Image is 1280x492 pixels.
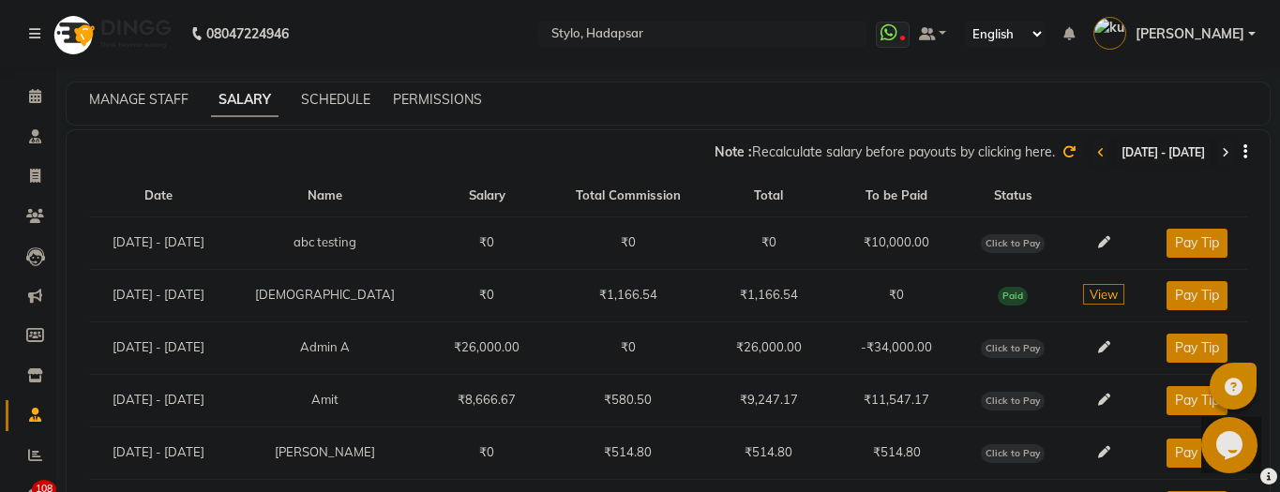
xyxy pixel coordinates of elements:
[705,175,833,216] th: Total
[89,321,227,374] td: [DATE] - [DATE]
[89,269,227,321] td: [DATE] - [DATE]
[206,7,289,60] b: 08047224946
[1167,334,1227,363] button: Pay Tip
[227,321,423,374] td: Admin A
[981,234,1045,253] span: Click to Pay
[715,142,1055,162] div: Recalculate salary before payouts by clicking here.
[1167,386,1227,415] button: Pay Tip
[705,216,833,269] td: ₹0
[833,321,960,374] td: -₹34,000.00
[423,216,550,269] td: ₹0
[1167,229,1227,258] button: Pay Tip
[981,339,1045,358] span: Click to Pay
[227,426,423,479] td: [PERSON_NAME]
[551,216,705,269] td: ₹0
[89,216,227,269] td: [DATE] - [DATE]
[48,7,176,60] img: logo
[423,175,550,216] th: Salary
[705,374,833,426] td: ₹9,247.17
[393,91,482,108] a: PERMISSIONS
[423,374,550,426] td: ₹8,666.67
[961,175,1065,216] th: Status
[1117,141,1210,164] span: [DATE] - [DATE]
[705,426,833,479] td: ₹514.80
[551,374,705,426] td: ₹580.50
[89,175,227,216] th: Date
[227,374,423,426] td: Amit
[1167,281,1227,310] button: Pay Tip
[227,269,423,321] td: [DEMOGRAPHIC_DATA]
[833,269,960,321] td: ₹0
[998,287,1028,306] span: Paid
[705,321,833,374] td: ₹26,000.00
[551,321,705,374] td: ₹0
[833,175,960,216] th: To be Paid
[1136,24,1244,44] span: [PERSON_NAME]
[89,374,227,426] td: [DATE] - [DATE]
[1083,284,1124,305] span: View
[981,392,1045,410] span: Click to Pay
[551,175,705,216] th: Total Commission
[551,269,705,321] td: ₹1,166.54
[301,91,370,108] a: SCHEDULE
[1093,17,1126,50] img: kunal patil
[551,426,705,479] td: ₹514.80
[423,269,550,321] td: ₹0
[1167,439,1227,468] button: Pay Tip
[705,269,833,321] td: ₹1,166.54
[833,216,960,269] td: ₹10,000.00
[89,91,188,108] a: MANAGE STAFF
[981,444,1045,463] span: Click to Pay
[1201,417,1261,473] iframe: chat widget
[211,83,279,117] a: SALARY
[89,426,227,479] td: [DATE] - [DATE]
[227,216,423,269] td: abc testing
[227,175,423,216] th: Name
[833,426,960,479] td: ₹514.80
[833,374,960,426] td: ₹11,547.17
[423,321,550,374] td: ₹26,000.00
[423,426,550,479] td: ₹0
[715,143,752,160] span: Note :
